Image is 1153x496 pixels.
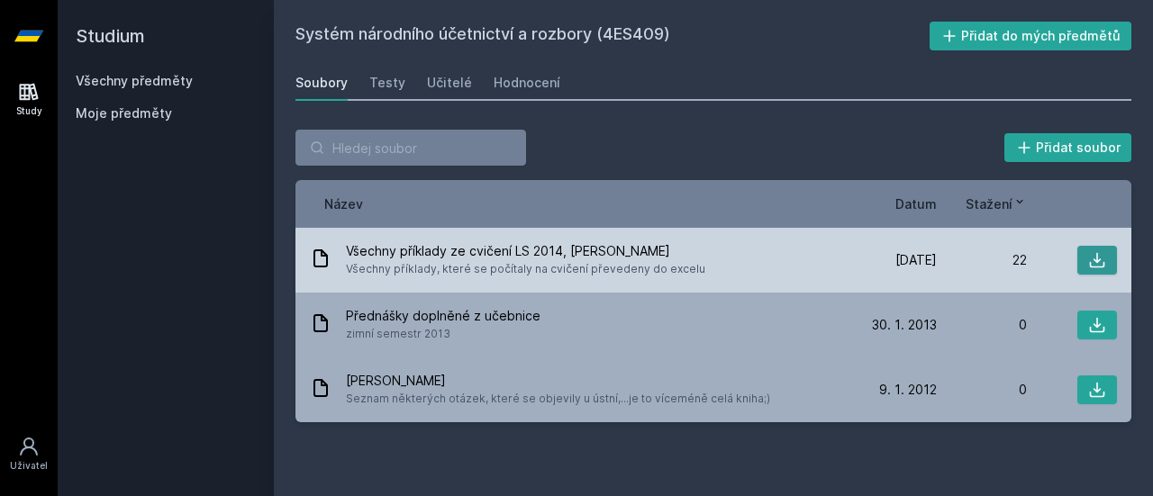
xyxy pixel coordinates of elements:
[1004,133,1132,162] button: Přidat soubor
[937,251,1027,269] div: 22
[10,459,48,473] div: Uživatel
[427,74,472,92] div: Učitelé
[930,22,1132,50] button: Přidat do mých předmětů
[346,325,540,343] span: zimní semestr 2013
[427,65,472,101] a: Učitelé
[494,65,560,101] a: Hodnocení
[295,22,930,50] h2: Systém národního účetnictví a rozbory (4ES409)
[324,194,363,213] button: Název
[295,65,348,101] a: Soubory
[346,307,540,325] span: Přednášky doplněné z učebnice
[937,381,1027,399] div: 0
[16,104,42,118] div: Study
[872,316,937,334] span: 30. 1. 2013
[369,65,405,101] a: Testy
[4,72,54,127] a: Study
[966,194,1027,213] button: Stažení
[879,381,937,399] span: 9. 1. 2012
[295,74,348,92] div: Soubory
[4,427,54,482] a: Uživatel
[966,194,1012,213] span: Stažení
[346,242,705,260] span: Všechny příklady ze cvičení LS 2014, [PERSON_NAME]
[76,73,193,88] a: Všechny předměty
[937,316,1027,334] div: 0
[895,194,937,213] button: Datum
[295,130,526,166] input: Hledej soubor
[369,74,405,92] div: Testy
[895,251,937,269] span: [DATE]
[346,260,705,278] span: Všechny příklady, které se počítaly na cvičení převedeny do excelu
[494,74,560,92] div: Hodnocení
[346,390,770,408] span: Seznam některých otázek, které se objevily u ústní,...je to víceméně celá kniha;)
[346,372,770,390] span: [PERSON_NAME]
[76,104,172,122] span: Moje předměty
